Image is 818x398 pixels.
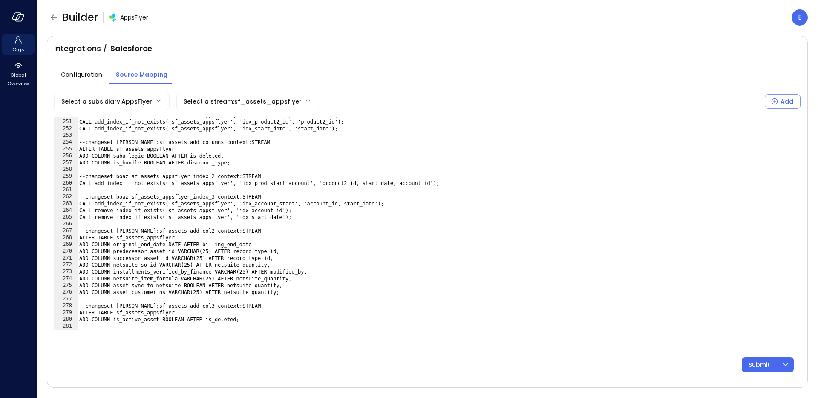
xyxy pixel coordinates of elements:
[120,13,148,22] span: AppsFlyer
[54,289,78,296] div: 276
[54,241,78,248] div: 269
[54,139,78,146] div: 254
[54,234,78,241] div: 268
[798,12,802,23] p: E
[54,262,78,268] div: 272
[54,296,78,303] div: 277
[54,309,78,316] div: 279
[54,221,78,228] div: 266
[54,118,78,125] div: 251
[12,45,24,54] span: Orgs
[54,159,78,166] div: 257
[54,207,78,214] div: 264
[54,180,78,187] div: 260
[54,193,78,200] div: 262
[5,71,31,88] span: Global Overview
[62,11,98,24] span: Builder
[2,60,35,89] div: Global Overview
[54,316,78,323] div: 280
[61,70,102,79] span: Configuration
[742,357,777,372] button: Submit
[54,248,78,255] div: 270
[54,173,78,180] div: 259
[54,268,78,275] div: 273
[742,357,794,372] div: Button group with a nested menu
[54,146,78,153] div: 255
[765,94,801,109] button: Add
[54,153,78,159] div: 256
[54,282,78,289] div: 275
[54,187,78,193] div: 261
[765,93,801,110] div: Select a Subsidiary to add a new Stream
[54,132,78,139] div: 253
[54,275,78,282] div: 274
[54,166,78,173] div: 258
[184,93,302,110] div: Select a stream : sf_assets_appsflyer
[61,93,152,110] div: Select a subsidiary : AppsFlyer
[54,228,78,234] div: 267
[54,125,78,132] div: 252
[116,70,167,79] span: Source Mapping
[109,13,117,22] img: zbmm8o9awxf8yv3ehdzf
[777,357,794,372] button: dropdown-icon-button
[749,360,770,369] p: Submit
[781,96,793,107] div: Add
[54,323,78,330] div: 281
[54,43,107,54] span: Integrations /
[110,43,152,54] span: Salesforce
[2,34,35,55] div: Orgs
[792,9,808,26] div: Eleanor Yehudai
[54,303,78,309] div: 278
[54,200,78,207] div: 263
[54,255,78,262] div: 271
[54,214,78,221] div: 265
